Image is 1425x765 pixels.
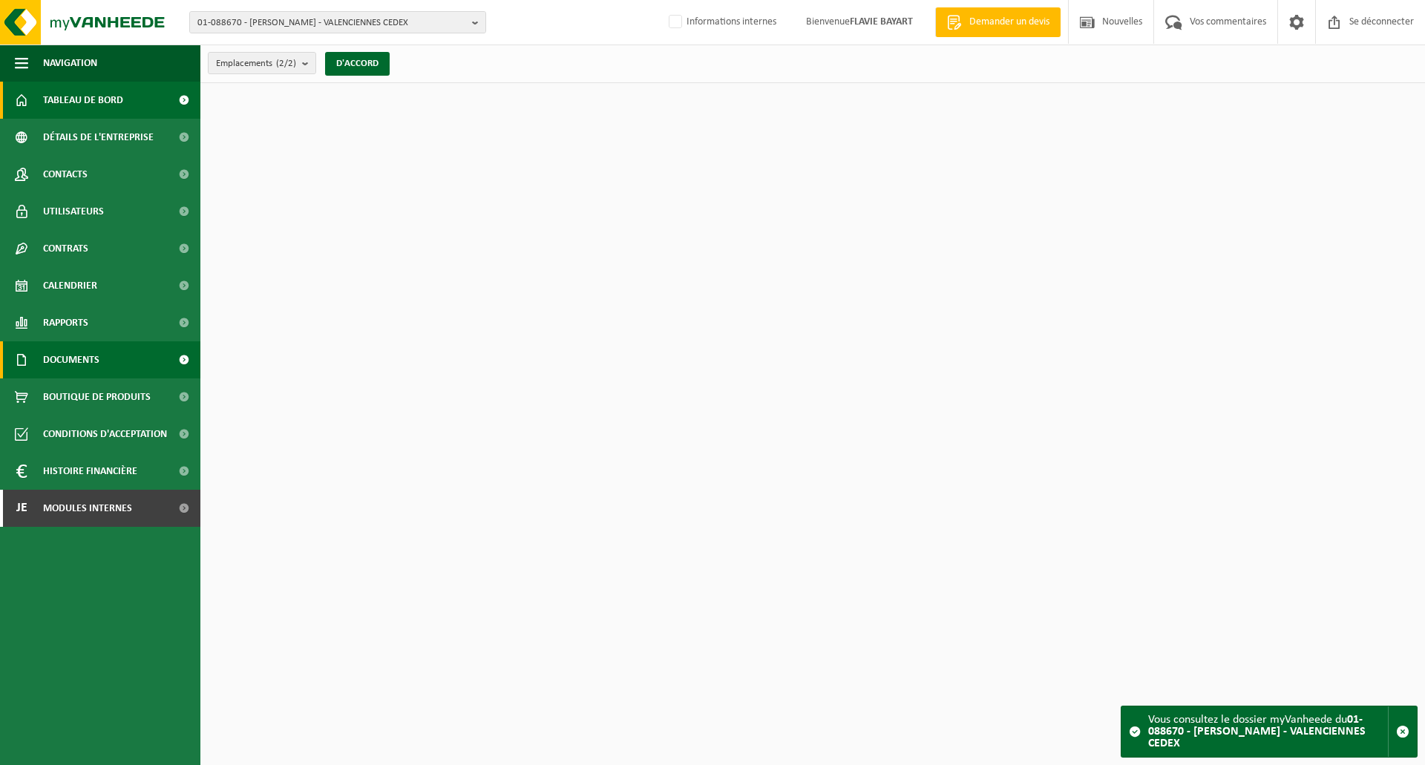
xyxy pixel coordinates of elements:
font: Boutique de produits [43,392,151,403]
button: 01-088670 - [PERSON_NAME] - VALENCIENNES CEDEX [189,11,486,33]
font: Emplacements [216,59,272,68]
font: 01-088670 - [PERSON_NAME] - VALENCIENNES CEDEX [1148,714,1366,749]
font: Navigation [43,58,97,69]
font: Documents [43,355,99,366]
button: D'ACCORD [325,52,390,76]
font: Histoire financière [43,466,137,477]
font: je [16,501,27,515]
font: 01-088670 - [PERSON_NAME] - VALENCIENNES CEDEX [197,18,408,27]
font: (2/2) [276,59,296,68]
font: Vos commentaires [1190,16,1266,27]
font: FLAVIE BAYART [850,16,913,27]
font: Contrats [43,243,88,255]
font: Modules internes [43,503,132,514]
font: Détails de l'entreprise [43,132,154,143]
font: Conditions d'acceptation [43,429,167,440]
font: D'ACCORD [336,59,379,68]
font: Calendrier [43,280,97,292]
font: Nouvelles [1102,16,1142,27]
font: Utilisateurs [43,206,104,217]
font: Rapports [43,318,88,329]
font: Tableau de bord [43,95,123,106]
button: Emplacements(2/2) [208,52,316,74]
font: Informations internes [687,16,776,27]
font: Contacts [43,169,88,180]
font: Bienvenue [806,16,850,27]
font: Vous consultez le dossier myVanheede du [1148,714,1347,726]
font: Demander un devis [969,16,1049,27]
font: Se déconnecter [1349,16,1414,27]
a: Demander un devis [935,7,1061,37]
